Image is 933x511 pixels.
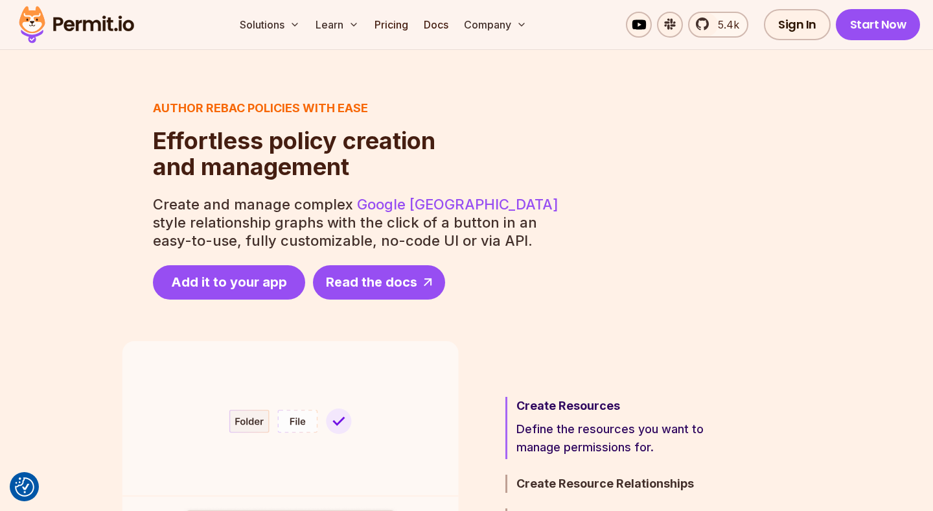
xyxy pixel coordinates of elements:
a: Pricing [369,12,413,38]
span: Effortless policy creation [153,128,435,154]
h2: and management [153,128,435,180]
button: Company [459,12,532,38]
button: Create Resource Relationships [505,475,743,493]
h3: Create Resources [516,397,743,415]
span: 5.4k [710,17,739,32]
button: Solutions [235,12,305,38]
img: Revisit consent button [15,477,34,497]
img: Permit logo [13,3,140,47]
p: Define the resources you want to manage permissions for. [516,420,743,457]
a: Start Now [836,9,921,40]
a: Sign In [764,9,831,40]
span: Add it to your app [171,273,287,291]
h3: Create Resource Relationships [516,475,743,493]
a: Add it to your app [153,265,305,300]
a: 5.4k [688,12,748,38]
span: Read the docs [326,273,417,291]
a: Google [GEOGRAPHIC_DATA] [357,196,559,213]
a: Docs [419,12,454,38]
p: Create and manage complex style relationship graphs with the click of a button in an easy-to-use,... [153,195,561,250]
a: Read the docs [313,265,445,300]
button: Consent Preferences [15,477,34,497]
button: Learn [310,12,364,38]
h3: Author ReBAC policies with ease [153,99,435,117]
button: Create ResourcesDefine the resources you want to manage permissions for. [505,397,743,459]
